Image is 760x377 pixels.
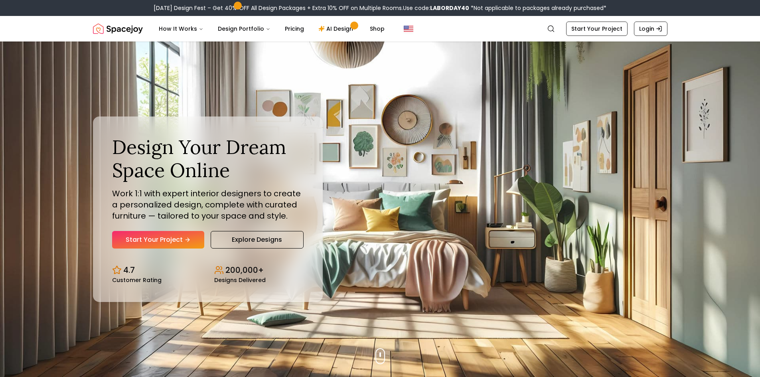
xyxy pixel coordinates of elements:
p: Work 1:1 with expert interior designers to create a personalized design, complete with curated fu... [112,188,304,221]
b: LABORDAY40 [430,4,469,12]
img: Spacejoy Logo [93,21,143,37]
a: Pricing [278,21,310,37]
button: Design Portfolio [211,21,277,37]
small: Customer Rating [112,277,162,283]
a: Shop [363,21,391,37]
a: Start Your Project [112,231,204,249]
span: *Not applicable to packages already purchased* [469,4,606,12]
nav: Global [93,16,667,41]
div: Design stats [112,258,304,283]
p: 4.7 [123,264,135,276]
div: [DATE] Design Fest – Get 40% OFF All Design Packages + Extra 10% OFF on Multiple Rooms. [154,4,606,12]
span: Use code: [403,4,469,12]
small: Designs Delivered [214,277,266,283]
nav: Main [152,21,391,37]
a: Start Your Project [566,22,628,36]
button: How It Works [152,21,210,37]
img: United States [404,24,413,34]
a: AI Design [312,21,362,37]
p: 200,000+ [225,264,264,276]
a: Login [634,22,667,36]
a: Spacejoy [93,21,143,37]
h1: Design Your Dream Space Online [112,136,304,182]
a: Explore Designs [211,231,304,249]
